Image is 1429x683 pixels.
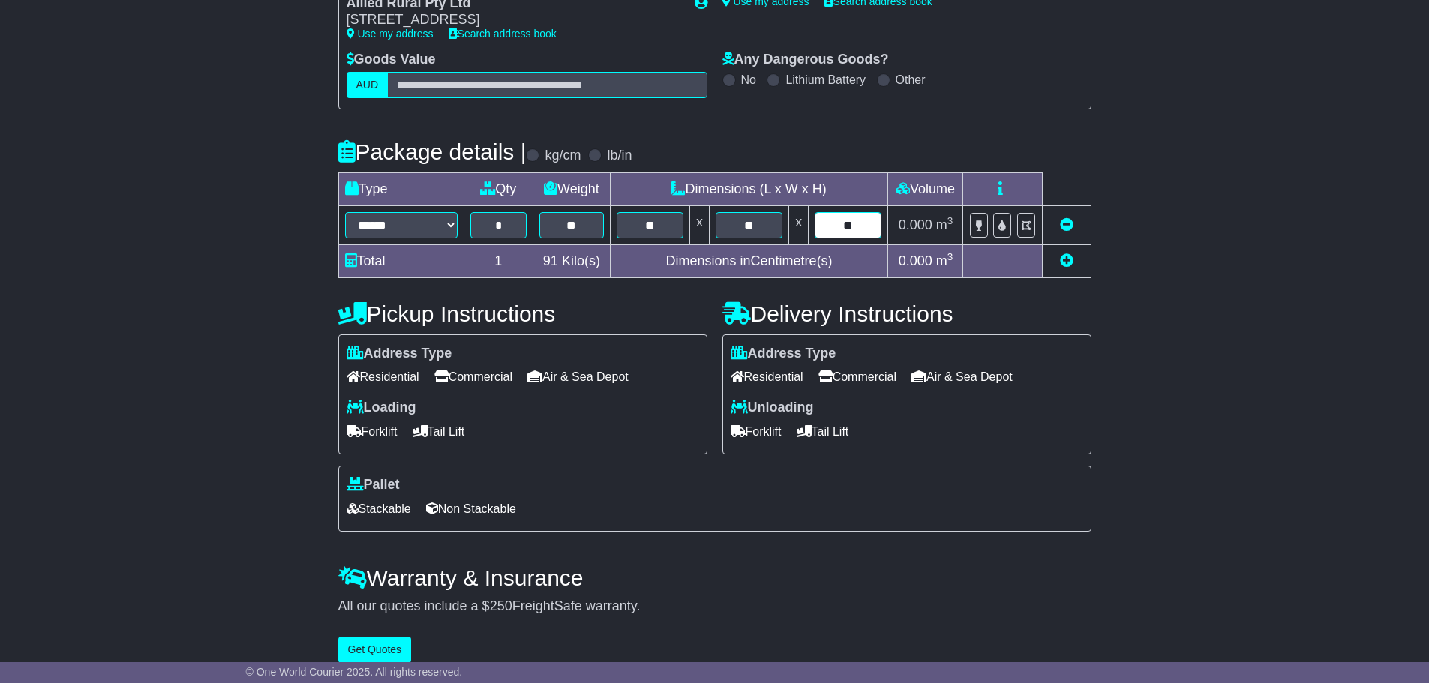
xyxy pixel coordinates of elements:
label: Any Dangerous Goods? [722,52,889,68]
span: m [936,253,953,268]
button: Get Quotes [338,637,412,663]
span: Tail Lift [797,420,849,443]
label: AUD [347,72,389,98]
span: 0.000 [899,253,932,268]
span: 0.000 [899,217,932,232]
td: Dimensions in Centimetre(s) [610,244,888,277]
h4: Warranty & Insurance [338,565,1091,590]
span: 91 [543,253,558,268]
span: Non Stackable [426,497,516,520]
label: Goods Value [347,52,436,68]
span: Commercial [818,365,896,388]
h4: Delivery Instructions [722,301,1091,326]
label: Lithium Battery [785,73,866,87]
span: Forklift [731,420,782,443]
td: Type [338,172,464,205]
td: Total [338,244,464,277]
sup: 3 [947,215,953,226]
td: x [689,205,709,244]
span: Air & Sea Depot [527,365,629,388]
span: Air & Sea Depot [911,365,1013,388]
span: Residential [347,365,419,388]
td: 1 [464,244,533,277]
span: Stackable [347,497,411,520]
span: Residential [731,365,803,388]
label: Loading [347,400,416,416]
span: Commercial [434,365,512,388]
td: Kilo(s) [533,244,611,277]
span: m [936,217,953,232]
td: Dimensions (L x W x H) [610,172,888,205]
label: kg/cm [545,148,581,164]
label: No [741,73,756,87]
label: lb/in [607,148,632,164]
span: Tail Lift [413,420,465,443]
label: Other [896,73,926,87]
td: Volume [888,172,963,205]
a: Add new item [1060,253,1073,268]
label: Unloading [731,400,814,416]
label: Address Type [731,346,836,362]
span: Forklift [347,420,398,443]
td: Weight [533,172,611,205]
a: Use my address [347,28,434,40]
span: 250 [490,598,512,613]
h4: Pickup Instructions [338,301,707,326]
td: x [789,205,809,244]
a: Search address book [449,28,557,40]
div: All our quotes include a $ FreightSafe warranty. [338,598,1091,615]
span: © One World Courier 2025. All rights reserved. [246,666,463,678]
div: [STREET_ADDRESS] [347,12,680,28]
h4: Package details | [338,139,527,164]
td: Qty [464,172,533,205]
a: Remove this item [1060,217,1073,232]
label: Pallet [347,477,400,493]
sup: 3 [947,251,953,262]
label: Address Type [347,346,452,362]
